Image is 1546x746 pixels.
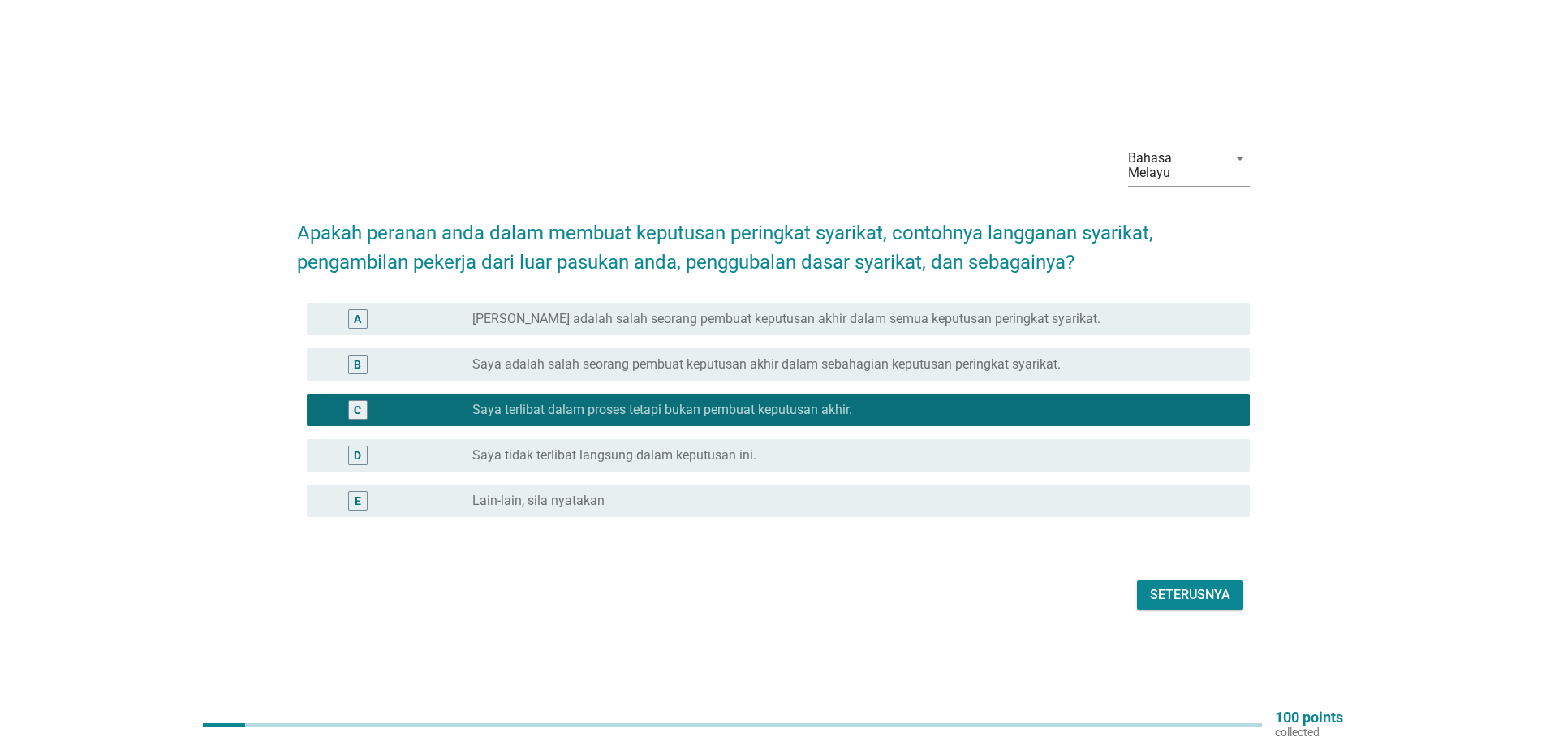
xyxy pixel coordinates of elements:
label: Saya tidak terlibat langsung dalam keputusan ini. [472,447,756,464]
p: collected [1275,725,1343,740]
i: arrow_drop_down [1230,149,1250,168]
h2: Apakah peranan anda dalam membuat keputusan peringkat syarikat, contohnya langganan syarikat, pen... [297,202,1250,277]
label: Saya adalah salah seorang pembuat keputusan akhir dalam sebahagian keputusan peringkat syarikat. [472,356,1061,373]
div: Seterusnya [1150,585,1230,605]
div: Bahasa Melayu [1128,151,1217,180]
div: A [354,310,361,327]
label: Lain-lain, sila nyatakan [472,493,605,509]
button: Seterusnya [1137,580,1243,610]
div: D [354,446,361,464]
div: E [355,492,361,509]
div: C [354,401,361,418]
label: Saya terlibat dalam proses tetapi bukan pembuat keputusan akhir. [472,402,852,418]
div: B [354,356,361,373]
p: 100 points [1275,710,1343,725]
label: [PERSON_NAME] adalah salah seorang pembuat keputusan akhir dalam semua keputusan peringkat syarikat. [472,311,1100,327]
